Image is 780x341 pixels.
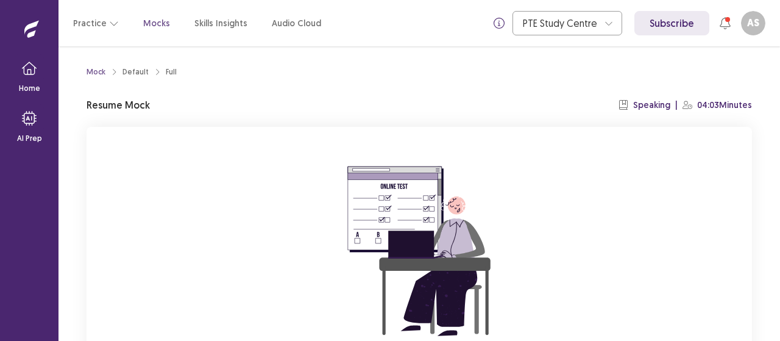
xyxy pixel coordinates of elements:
[87,66,105,77] a: Mock
[675,99,678,112] p: |
[634,11,709,35] a: Subscribe
[697,99,752,112] p: 04:03 Minutes
[166,66,177,77] div: Full
[523,12,598,35] div: PTE Study Centre
[87,98,150,112] p: Resume Mock
[194,17,247,30] a: Skills Insights
[19,83,40,94] p: Home
[143,17,170,30] a: Mocks
[87,66,177,77] nav: breadcrumb
[741,11,765,35] button: AS
[633,99,670,112] p: Speaking
[73,12,119,34] button: Practice
[272,17,321,30] a: Audio Cloud
[488,12,510,34] button: info
[122,66,149,77] div: Default
[17,133,42,144] p: AI Prep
